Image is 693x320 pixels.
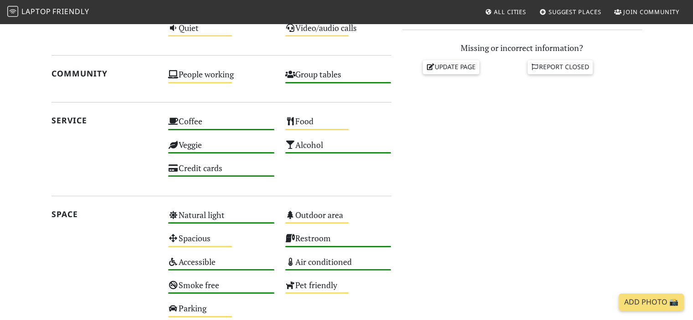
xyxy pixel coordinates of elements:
[280,67,397,90] div: Group tables
[280,208,397,231] div: Outdoor area
[163,114,280,137] div: Coffee
[280,231,397,254] div: Restroom
[481,4,530,20] a: All Cities
[280,278,397,301] div: Pet friendly
[280,254,397,278] div: Air conditioned
[7,6,18,17] img: LaptopFriendly
[611,4,683,20] a: Join Community
[423,60,479,74] a: Update page
[21,6,51,16] span: Laptop
[52,6,89,16] span: Friendly
[163,208,280,231] div: Natural light
[51,69,158,78] h2: Community
[51,116,158,125] h2: Service
[549,8,601,16] span: Suggest Places
[7,4,89,20] a: LaptopFriendly LaptopFriendly
[528,60,593,74] a: Report closed
[163,20,280,44] div: Quiet
[163,161,280,184] div: Credit cards
[280,114,397,137] div: Food
[163,231,280,254] div: Spacious
[280,20,397,44] div: Video/audio calls
[163,254,280,278] div: Accessible
[536,4,605,20] a: Suggest Places
[163,278,280,301] div: Smoke free
[280,137,397,161] div: Alcohol
[163,67,280,90] div: People working
[494,8,526,16] span: All Cities
[51,209,158,219] h2: Space
[619,294,684,311] a: Add Photo 📸
[402,41,642,55] p: Missing or incorrect information?
[623,8,679,16] span: Join Community
[163,137,280,161] div: Veggie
